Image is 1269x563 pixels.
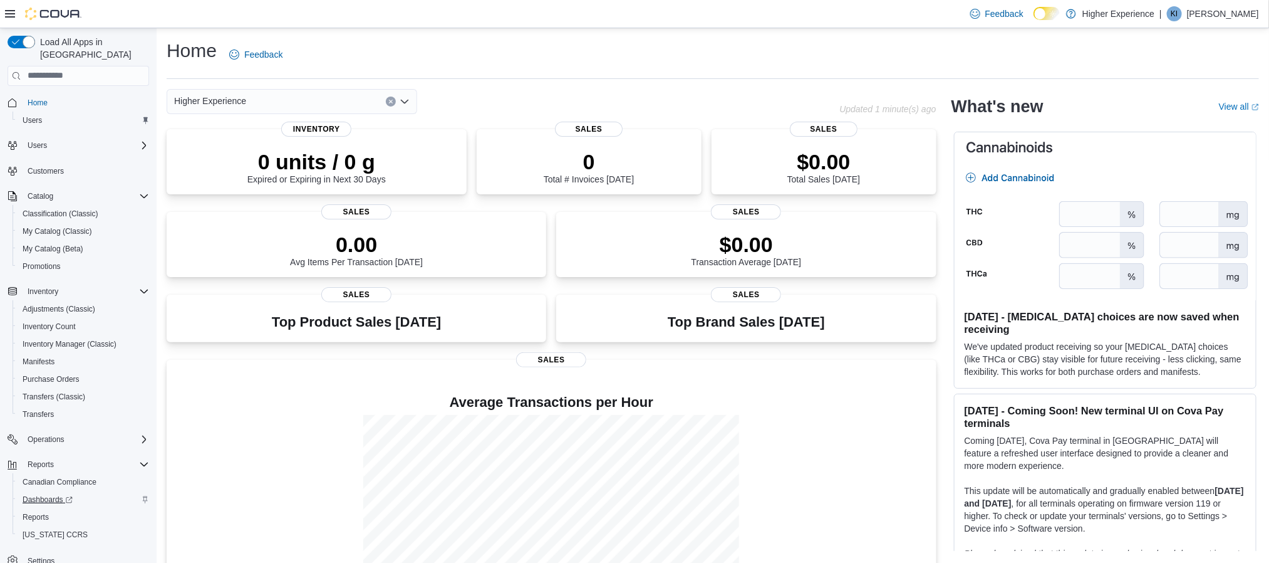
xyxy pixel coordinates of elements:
span: Canadian Compliance [18,475,149,490]
button: Transfers (Classic) [13,388,154,406]
span: Users [28,140,47,150]
span: Classification (Classic) [23,209,98,219]
span: Customers [28,166,64,176]
span: My Catalog (Beta) [23,244,83,254]
span: Sales [555,122,623,137]
div: Avg Items Per Transaction [DATE] [290,232,423,267]
button: Reports [13,508,154,526]
svg: External link [1251,103,1259,111]
h3: Top Product Sales [DATE] [272,315,441,330]
a: Inventory Manager (Classic) [18,337,122,352]
span: Adjustments (Classic) [23,304,95,314]
a: Transfers (Classic) [18,389,90,404]
span: Operations [23,432,149,447]
span: Higher Experience [174,93,246,108]
a: Feedback [224,42,287,67]
div: Transaction Average [DATE] [691,232,802,267]
h4: Average Transactions per Hour [177,395,926,410]
h3: [DATE] - [MEDICAL_DATA] choices are now saved when receiving [965,310,1246,335]
button: Purchase Orders [13,371,154,388]
span: Sales [321,204,391,219]
span: My Catalog (Classic) [18,224,149,239]
span: My Catalog (Beta) [18,241,149,256]
span: Inventory [281,122,351,137]
p: Higher Experience [1082,6,1154,21]
span: Classification (Classic) [18,206,149,221]
a: View allExternal link [1219,102,1259,112]
a: Reports [18,510,54,525]
span: Reports [18,510,149,525]
span: Users [18,113,149,128]
p: This update will be automatically and gradually enabled between , for all terminals operating on ... [965,485,1246,535]
a: Customers [23,164,69,179]
button: Promotions [13,258,154,275]
span: Promotions [18,259,149,274]
button: Users [13,112,154,129]
span: Promotions [23,261,61,271]
a: Feedback [965,1,1028,26]
input: Dark Mode [1033,7,1060,20]
span: Home [28,98,48,108]
span: Purchase Orders [18,372,149,387]
span: Users [23,115,42,125]
span: Manifests [23,357,54,367]
button: My Catalog (Classic) [13,223,154,240]
span: [US_STATE] CCRS [23,530,88,540]
span: Dashboards [18,492,149,507]
button: Open list of options [400,97,410,107]
button: Inventory [23,284,63,299]
button: Operations [23,432,70,447]
span: Inventory [28,287,58,297]
button: Home [3,93,154,112]
p: [PERSON_NAME] [1187,6,1259,21]
a: Dashboards [13,491,154,508]
a: My Catalog (Classic) [18,224,97,239]
span: Dashboards [23,495,73,505]
a: Canadian Compliance [18,475,101,490]
button: Manifests [13,353,154,371]
div: Expired or Expiring in Next 30 Days [247,149,386,184]
span: Feedback [244,48,282,61]
button: Reports [3,456,154,473]
span: Home [23,95,149,110]
h3: [DATE] - Coming Soon! New terminal UI on Cova Pay terminals [965,404,1246,429]
span: Manifests [18,354,149,369]
img: Cova [25,8,81,20]
button: Catalog [23,189,58,204]
button: Reports [23,457,59,472]
span: Reports [28,460,54,470]
span: Transfers (Classic) [18,389,149,404]
button: Customers [3,162,154,180]
p: $0.00 [787,149,860,174]
span: Canadian Compliance [23,477,96,487]
a: Dashboards [18,492,78,507]
span: Customers [23,163,149,179]
span: KI [1171,6,1178,21]
span: Sales [711,287,781,302]
p: We've updated product receiving so your [MEDICAL_DATA] choices (like THCa or CBG) stay visible fo... [965,340,1246,378]
span: Inventory Count [18,319,149,334]
button: Catalog [3,187,154,205]
div: Total # Invoices [DATE] [544,149,634,184]
a: Classification (Classic) [18,206,103,221]
button: Inventory Count [13,318,154,335]
span: Inventory Manager (Classic) [18,337,149,352]
span: Transfers (Classic) [23,392,85,402]
a: Home [23,95,53,110]
span: Inventory [23,284,149,299]
p: $0.00 [691,232,802,257]
span: Sales [711,204,781,219]
button: Canadian Compliance [13,473,154,491]
span: Purchase Orders [23,374,80,384]
a: Purchase Orders [18,372,85,387]
a: Inventory Count [18,319,81,334]
span: Sales [516,352,586,367]
p: | [1159,6,1162,21]
p: 0 units / 0 g [247,149,386,174]
a: [US_STATE] CCRS [18,527,93,542]
span: Operations [28,434,65,445]
p: Updated 1 minute(s) ago [839,104,936,114]
button: Transfers [13,406,154,423]
button: Classification (Classic) [13,205,154,223]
